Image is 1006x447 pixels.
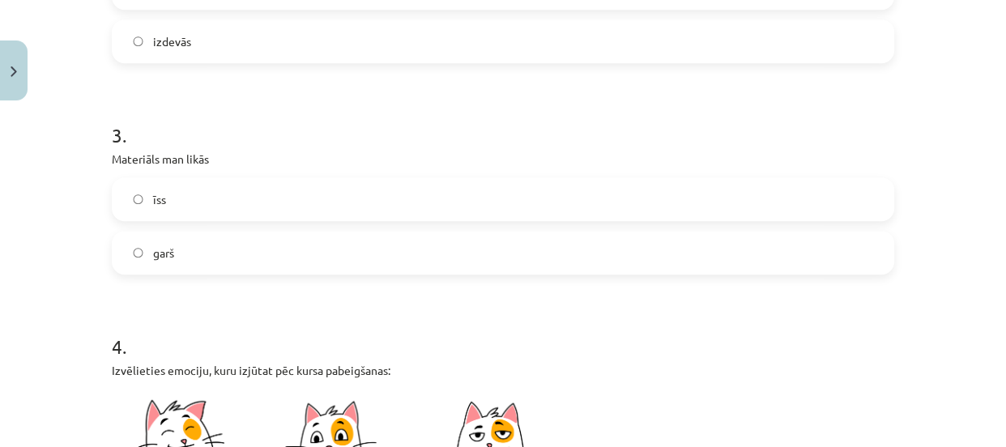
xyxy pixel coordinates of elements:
p: Materiāls man likās [112,151,894,168]
h1: 4 . [112,307,894,357]
input: īss [133,194,143,205]
p: Izvēlieties emociju, kuru izjūtat pēc kursa pabeigšanas: [112,362,894,379]
span: izdevās [153,33,191,50]
span: īss [153,191,166,208]
input: garš [133,248,143,258]
input: izdevās [133,36,143,47]
h1: 3 . [112,96,894,146]
span: garš [153,245,174,262]
img: icon-close-lesson-0947bae3869378f0d4975bcd49f059093ad1ed9edebbc8119c70593378902aed.svg [11,66,17,77]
